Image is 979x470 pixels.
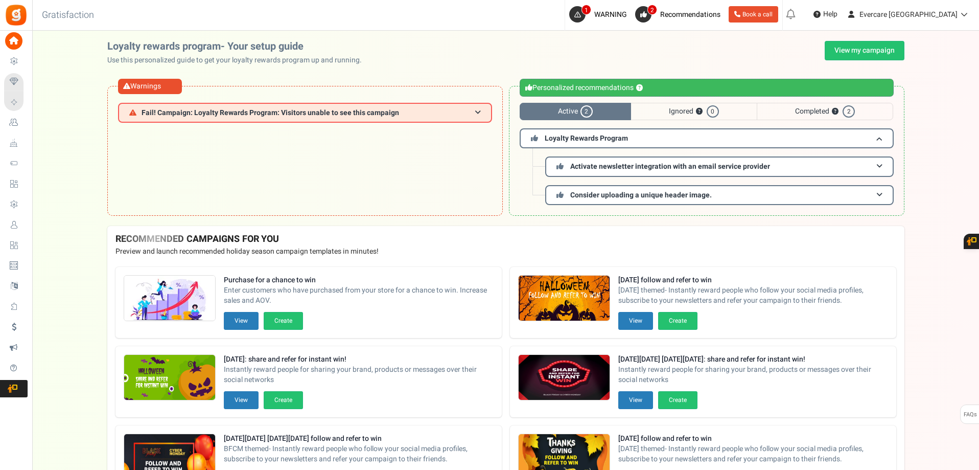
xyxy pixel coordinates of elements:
button: View [224,391,259,409]
span: [DATE] themed- Instantly reward people who follow your social media profiles, subscribe to your n... [618,444,888,464]
h3: Gratisfaction [31,5,105,26]
span: Ignored [631,103,757,120]
button: Create [264,312,303,330]
a: 2 Recommendations [635,6,725,23]
strong: [DATE] follow and refer to win [618,275,888,285]
a: Book a call [729,6,778,23]
button: ? [696,108,703,115]
h4: RECOMMENDED CAMPAIGNS FOR YOU [115,234,896,244]
span: WARNING [594,9,627,20]
span: Fail! Campaign: Loyalty Rewards Program: Visitors unable to see this campaign [142,109,399,117]
strong: [DATE][DATE] [DATE][DATE]: share and refer for instant win! [618,354,888,365]
h2: Loyalty rewards program- Your setup guide [107,41,370,52]
img: Recommended Campaigns [519,276,610,322]
img: Recommended Campaigns [124,355,215,401]
span: Evercare [GEOGRAPHIC_DATA] [859,9,958,20]
p: Use this personalized guide to get your loyalty rewards program up and running. [107,55,370,65]
span: 0 [707,105,719,118]
span: 2 [580,105,593,118]
button: Create [264,391,303,409]
div: Personalized recommendations [520,79,894,97]
p: Preview and launch recommended holiday season campaign templates in minutes! [115,247,896,257]
span: FAQs [963,405,977,424]
button: View [618,391,653,409]
span: Enter customers who have purchased from your store for a chance to win. Increase sales and AOV. [224,285,494,306]
img: Recommended Campaigns [124,276,215,322]
button: Create [658,312,697,330]
a: 1 WARNING [569,6,631,23]
img: Recommended Campaigns [519,355,610,401]
img: Gratisfaction [5,4,28,27]
button: View [224,312,259,330]
span: Completed [757,103,893,120]
span: Activate newsletter integration with an email service provider [570,161,770,172]
span: 1 [581,5,591,15]
span: Instantly reward people for sharing your brand, products or messages over their social networks [618,365,888,385]
span: Active [520,103,631,120]
button: ? [832,108,838,115]
a: Help [809,6,842,23]
strong: Purchase for a chance to win [224,275,494,285]
span: 2 [647,5,657,15]
strong: [DATE][DATE] [DATE][DATE] follow and refer to win [224,434,494,444]
button: Create [658,391,697,409]
span: Recommendations [660,9,720,20]
button: View [618,312,653,330]
span: Help [821,9,837,19]
strong: [DATE] follow and refer to win [618,434,888,444]
span: Consider uploading a unique header image. [570,190,712,200]
div: Warnings [118,79,182,94]
span: [DATE] themed- Instantly reward people who follow your social media profiles, subscribe to your n... [618,285,888,306]
button: ? [636,85,643,92]
strong: [DATE]: share and refer for instant win! [224,354,494,365]
span: 2 [843,105,855,118]
span: BFCM themed- Instantly reward people who follow your social media profiles, subscribe to your new... [224,444,494,464]
span: Instantly reward people for sharing your brand, products or messages over their social networks [224,365,494,385]
span: Loyalty Rewards Program [545,133,628,144]
a: View my campaign [825,41,904,60]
